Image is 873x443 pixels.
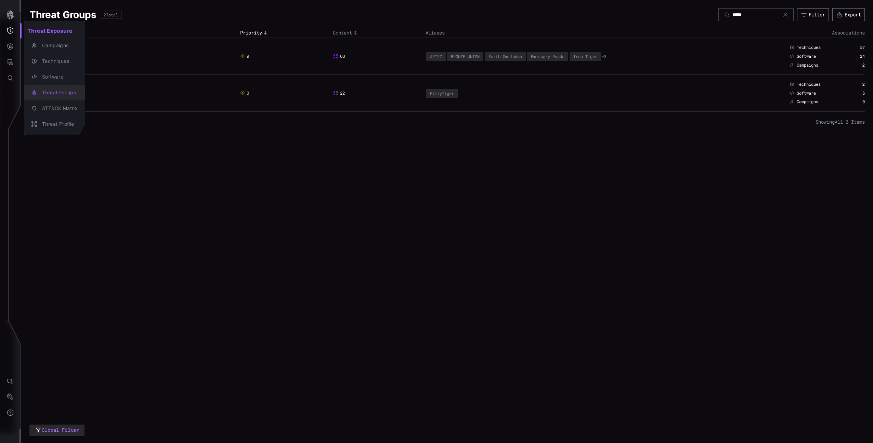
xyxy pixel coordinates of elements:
[24,24,85,38] h2: Threat Exposure
[39,57,78,66] div: Techniques
[39,41,78,50] div: Campaigns
[24,53,85,69] button: Techniques
[24,100,85,116] button: ATT&CK Matrix
[24,38,85,53] button: Campaigns
[24,85,85,100] button: Threat Groups
[24,69,85,85] button: Software
[39,73,78,81] div: Software
[39,88,78,97] div: Threat Groups
[39,104,78,113] div: ATT&CK Matrix
[24,116,85,132] button: Threat Profile
[39,120,78,128] div: Threat Profile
